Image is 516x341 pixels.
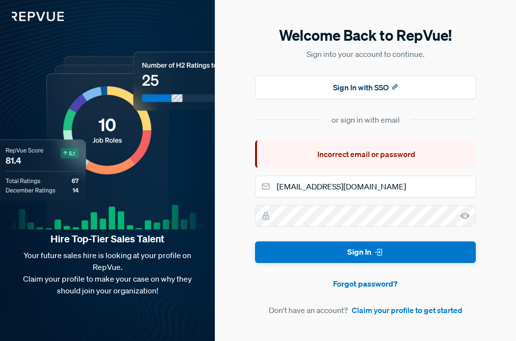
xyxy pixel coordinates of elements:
[352,304,463,316] a: Claim your profile to get started
[16,249,199,296] p: Your future sales hire is looking at your profile on RepVue. Claim your profile to make your case...
[16,233,199,245] strong: Hire Top-Tier Sales Talent
[255,278,476,289] a: Forgot password?
[255,48,476,60] p: Sign into your account to continue.
[255,25,476,46] h5: Welcome Back to RepVue!
[255,304,476,316] article: Don't have an account?
[255,176,476,197] input: Email address
[332,114,400,126] div: or sign in with email
[255,241,476,263] button: Sign In
[255,140,476,168] div: Incorrect email or password
[255,76,476,99] button: Sign In with SSO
